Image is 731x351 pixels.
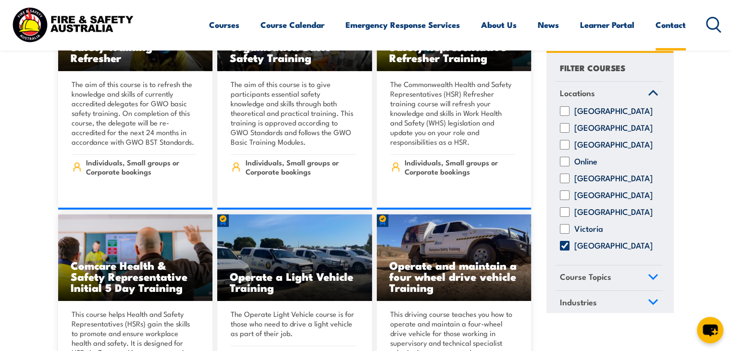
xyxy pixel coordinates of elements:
[86,158,196,176] span: Individuals, Small groups or Corporate bookings
[377,214,532,301] a: Operate and maintain a four wheel drive vehicle Training
[574,190,653,200] label: [GEOGRAPHIC_DATA]
[230,30,359,63] h3: Global Wind Organisation Basic Safety Training
[574,174,653,183] label: [GEOGRAPHIC_DATA]
[58,214,213,301] img: Comcare Health & Safety Representative Initial 5 Day TRAINING
[574,157,597,166] label: Online
[560,86,595,99] span: Locations
[560,295,597,308] span: Industries
[538,12,559,38] a: News
[556,265,663,290] a: Course Topics
[390,79,515,147] p: The Commonwealth Health and Safety Representatives (HSR) Refresher training course will refresh y...
[230,271,359,293] h3: Operate a Light Vehicle Training
[697,317,723,343] button: chat-button
[71,260,200,293] h3: Comcare Health & Safety Representative Initial 5 Day Training
[556,290,663,315] a: Industries
[574,140,653,150] label: [GEOGRAPHIC_DATA]
[72,79,197,147] p: The aim of this course is to refresh the knowledge and skills of currently accredited delegates f...
[574,241,653,251] label: [GEOGRAPHIC_DATA]
[580,12,634,38] a: Learner Portal
[231,79,356,147] p: The aim of this course is to give participants essential safety knowledge and skills through both...
[556,81,663,106] a: Locations
[574,207,653,217] label: [GEOGRAPHIC_DATA]
[389,30,519,63] h3: Comcare Health & Safety Representative Refresher Training
[260,12,324,38] a: Course Calendar
[377,214,532,301] img: Operate and Maintain a Four Wheel Drive Vehicle TRAINING (1)
[71,19,200,63] h3: Global Wind Organisation Basic Safety Training Refresher
[209,12,239,38] a: Courses
[574,106,653,116] label: [GEOGRAPHIC_DATA]
[405,158,515,176] span: Individuals, Small groups or Corporate bookings
[574,123,653,133] label: [GEOGRAPHIC_DATA]
[389,260,519,293] h3: Operate and maintain a four wheel drive vehicle Training
[560,270,611,283] span: Course Topics
[574,224,603,234] label: Victoria
[246,158,356,176] span: Individuals, Small groups or Corporate bookings
[58,214,213,301] a: Comcare Health & Safety Representative Initial 5 Day Training
[217,214,372,301] a: Operate a Light Vehicle Training
[217,214,372,301] img: Operate a Light Vehicle TRAINING (1)
[656,12,686,38] a: Contact
[231,309,356,338] p: The Operate Light Vehicle course is for those who need to drive a light vehicle as part of their ...
[481,12,517,38] a: About Us
[346,12,460,38] a: Emergency Response Services
[560,61,625,74] h4: FILTER COURSES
